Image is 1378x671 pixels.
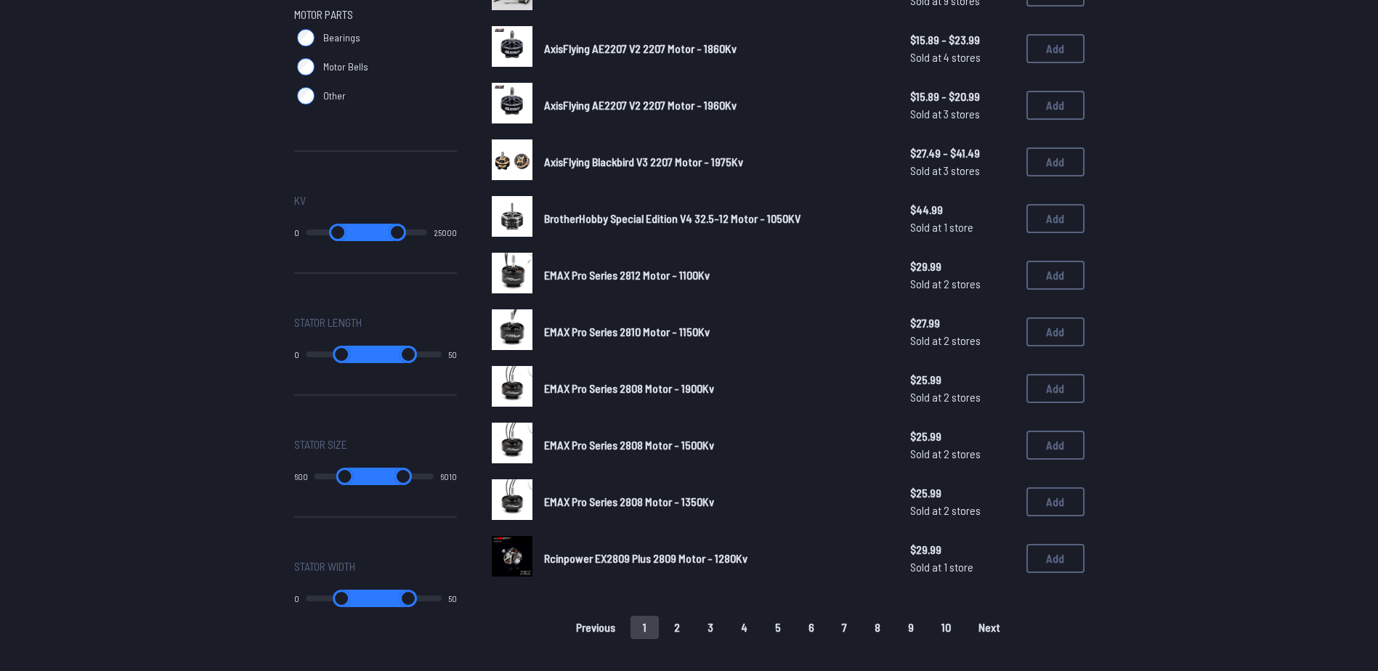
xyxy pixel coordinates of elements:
span: AxisFlying Blackbird V3 2207 Motor - 1975Kv [544,155,743,168]
span: BrotherHobby Special Edition V4 32.5-12 Motor - 1050KV [544,211,801,225]
button: Add [1026,204,1085,233]
a: image [492,366,532,411]
span: Stator Size [294,436,347,453]
span: $27.49 - $41.49 [910,145,1015,162]
span: EMAX Pro Series 2808 Motor - 1900Kv [544,381,714,395]
img: image [492,196,532,237]
button: Add [1026,317,1085,346]
span: Sold at 2 stores [910,445,1015,463]
span: Sold at 3 stores [910,162,1015,179]
output: 6010 [440,471,457,482]
a: EMAX Pro Series 2808 Motor - 1350Kv [544,493,887,511]
button: 5 [763,616,793,639]
output: 50 [448,593,457,604]
span: Sold at 1 store [910,219,1015,236]
a: image [492,536,532,581]
span: Bearings [323,30,360,45]
span: EMAX Pro Series 2810 Motor - 1150Kv [544,325,710,338]
span: $15.89 - $23.99 [910,31,1015,49]
span: Motor Bells [323,60,368,74]
a: image [492,26,532,71]
button: 1 [631,616,659,639]
span: Sold at 4 stores [910,49,1015,66]
button: Add [1026,431,1085,460]
button: 9 [896,616,926,639]
a: EMAX Pro Series 2810 Motor - 1150Kv [544,323,887,341]
span: $25.99 [910,371,1015,389]
output: 0 [294,227,299,238]
output: 600 [294,471,308,482]
button: Add [1026,91,1085,120]
a: image [492,253,532,298]
span: EMAX Pro Series 2808 Motor - 1500Kv [544,438,714,452]
a: EMAX Pro Series 2808 Motor - 1900Kv [544,380,887,397]
a: image [492,196,532,241]
a: image [492,83,532,128]
input: Motor Bells [297,58,315,76]
a: AxisFlying AE2207 V2 2207 Motor - 1860Kv [544,40,887,57]
span: Sold at 2 stores [910,502,1015,519]
a: BrotherHobby Special Edition V4 32.5-12 Motor - 1050KV [544,210,887,227]
button: Add [1026,487,1085,516]
button: 2 [662,616,692,639]
span: Motor Parts [294,6,353,23]
a: image [492,423,532,468]
span: Rcinpower EX2809 Plus 2809 Motor - 1280Kv [544,551,747,565]
span: Sold at 3 stores [910,105,1015,123]
button: Add [1026,34,1085,63]
button: Next [966,616,1013,639]
span: EMAX Pro Series 2808 Motor - 1350Kv [544,495,714,508]
span: $25.99 [910,428,1015,445]
button: 10 [929,616,963,639]
img: image [492,366,532,407]
img: image [492,253,532,293]
img: image [492,479,532,520]
button: Add [1026,374,1085,403]
a: image [492,309,532,354]
img: image [492,423,532,463]
button: 6 [796,616,827,639]
span: AxisFlying AE2207 V2 2207 Motor - 1960Kv [544,98,737,112]
span: Kv [294,192,306,209]
a: image [492,479,532,524]
button: 7 [830,616,859,639]
input: Bearings [297,29,315,46]
span: Sold at 1 store [910,558,1015,576]
input: Other [297,87,315,105]
button: Add [1026,544,1085,573]
span: Sold at 2 stores [910,332,1015,349]
a: image [492,139,532,184]
span: Sold at 2 stores [910,275,1015,293]
img: image [492,309,532,350]
span: Stator Length [294,314,362,331]
a: Rcinpower EX2809 Plus 2809 Motor - 1280Kv [544,550,887,567]
span: EMAX Pro Series 2812 Motor - 1100Kv [544,268,710,282]
button: Add [1026,147,1085,176]
span: Stator Width [294,558,355,575]
button: Add [1026,261,1085,290]
a: AxisFlying AE2207 V2 2207 Motor - 1960Kv [544,97,887,114]
span: $44.99 [910,201,1015,219]
span: $27.99 [910,314,1015,332]
a: EMAX Pro Series 2812 Motor - 1100Kv [544,267,887,284]
img: image [492,536,532,577]
img: image [492,83,532,123]
img: image [492,26,532,67]
span: $25.99 [910,484,1015,502]
output: 50 [448,349,457,360]
span: Next [978,622,1000,633]
span: $29.99 [910,541,1015,558]
span: $29.99 [910,258,1015,275]
output: 0 [294,593,299,604]
span: Sold at 2 stores [910,389,1015,406]
button: 4 [729,616,760,639]
span: AxisFlying AE2207 V2 2207 Motor - 1860Kv [544,41,737,55]
a: AxisFlying Blackbird V3 2207 Motor - 1975Kv [544,153,887,171]
span: Other [323,89,346,103]
button: 8 [862,616,893,639]
a: EMAX Pro Series 2808 Motor - 1500Kv [544,436,887,454]
output: 25000 [434,227,457,238]
img: image [492,139,532,180]
span: $15.89 - $20.99 [910,88,1015,105]
output: 0 [294,349,299,360]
